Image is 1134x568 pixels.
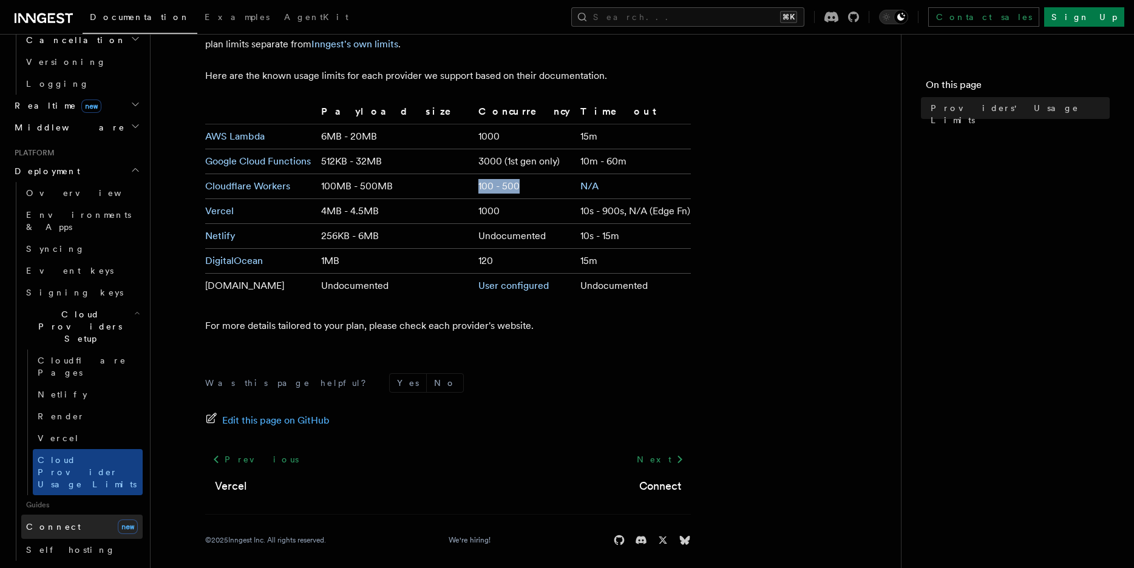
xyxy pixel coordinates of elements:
[10,121,125,134] span: Middleware
[38,390,87,399] span: Netlify
[571,7,804,27] button: Search...⌘K
[205,274,316,299] td: [DOMAIN_NAME]
[38,433,80,443] span: Vercel
[316,149,474,174] td: 512KB - 32MB
[205,130,265,142] a: AWS Lambda
[26,210,131,232] span: Environments & Apps
[21,238,143,260] a: Syncing
[575,274,691,299] td: Undocumented
[316,104,474,124] th: Payload size
[205,535,326,545] div: © 2025 Inngest Inc. All rights reserved.
[474,104,575,124] th: Concurrency
[575,249,691,274] td: 15m
[26,57,106,67] span: Versioning
[21,182,143,204] a: Overview
[205,255,263,266] a: DigitalOcean
[33,427,143,449] a: Vercel
[205,12,270,22] span: Examples
[21,204,143,238] a: Environments & Apps
[284,12,348,22] span: AgentKit
[26,545,115,555] span: Self hosting
[928,7,1039,27] a: Contact sales
[26,244,85,254] span: Syncing
[575,224,691,249] td: 10s - 15m
[10,165,80,177] span: Deployment
[21,73,143,95] a: Logging
[21,29,143,51] button: Cancellation
[316,274,474,299] td: Undocumented
[118,519,138,534] span: new
[38,411,85,421] span: Render
[926,97,1110,131] a: Providers' Usage Limits
[575,104,691,124] th: Timeout
[10,182,143,561] div: Deployment
[21,539,143,561] a: Self hosting
[316,174,474,199] td: 100MB - 500MB
[10,160,143,182] button: Deployment
[474,224,575,249] td: Undocumented
[205,67,691,84] p: Here are the known usage limits for each provider we support based on their documentation.
[780,11,797,23] kbd: ⌘K
[21,308,134,345] span: Cloud Providers Setup
[38,356,126,377] span: Cloudflare Pages
[21,515,143,539] a: Connectnew
[26,288,123,297] span: Signing keys
[316,224,474,249] td: 256KB - 6MB
[205,205,234,217] a: Vercel
[10,148,55,158] span: Platform
[931,102,1110,126] span: Providers' Usage Limits
[449,535,491,545] a: We're hiring!
[21,51,143,73] a: Versioning
[205,19,691,53] p: As your functions' code runs on the hosting provider of your choice, you will be subject to provi...
[316,249,474,274] td: 1MB
[926,78,1110,97] h4: On this page
[879,10,908,24] button: Toggle dark mode
[474,249,575,274] td: 120
[33,405,143,427] a: Render
[205,230,236,242] a: Netlify
[316,199,474,224] td: 4MB - 4.5MB
[21,282,143,303] a: Signing keys
[38,455,137,489] span: Cloud Provider Usage Limits
[575,149,691,174] td: 10m - 60m
[21,495,143,515] span: Guides
[311,38,398,50] a: Inngest's own limits
[580,180,599,192] a: N/A
[575,199,691,224] td: 10s - 900s, N/A (Edge Fn)
[277,4,356,33] a: AgentKit
[205,377,375,389] p: Was this page helpful?
[205,448,305,470] a: Previous
[630,448,691,470] a: Next
[639,478,681,495] a: Connect
[205,317,691,334] p: For more details tailored to your plan, please check each provider's website.
[205,155,311,167] a: Google Cloud Functions
[474,199,575,224] td: 1000
[10,95,143,117] button: Realtimenew
[21,260,143,282] a: Event keys
[21,34,126,46] span: Cancellation
[474,149,575,174] td: 3000 (1st gen only)
[10,100,101,112] span: Realtime
[10,117,143,138] button: Middleware
[197,4,277,33] a: Examples
[26,79,89,89] span: Logging
[26,266,114,276] span: Event keys
[33,350,143,384] a: Cloudflare Pages
[33,449,143,495] a: Cloud Provider Usage Limits
[390,374,426,392] button: Yes
[316,124,474,149] td: 6MB - 20MB
[575,124,691,149] td: 15m
[90,12,190,22] span: Documentation
[21,350,143,495] div: Cloud Providers Setup
[427,374,463,392] button: No
[21,303,143,350] button: Cloud Providers Setup
[474,124,575,149] td: 1000
[215,478,246,495] a: Vercel
[83,4,197,34] a: Documentation
[222,412,330,429] span: Edit this page on GitHub
[474,174,575,199] td: 100 - 500
[26,188,151,198] span: Overview
[1044,7,1124,27] a: Sign Up
[81,100,101,113] span: new
[26,522,81,532] span: Connect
